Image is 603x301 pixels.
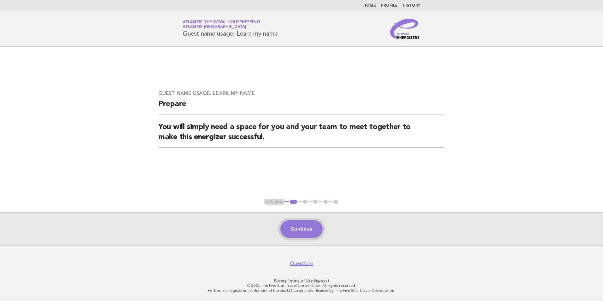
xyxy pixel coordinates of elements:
[108,288,495,293] p: Forbes is a registered trademark of Forbes LLC used under license by The Five Star Travel Corpora...
[289,199,298,205] button: 1
[158,99,445,115] h2: Prepare
[288,278,313,283] a: Terms of Use
[390,19,420,39] img: Service Energizers
[290,260,313,267] a: Questions
[314,278,329,283] a: Support
[108,283,495,288] p: © 2025 The Five Star Travel Corporation. All rights reserved.
[403,4,420,8] a: History
[274,278,287,283] a: Privacy
[158,90,445,97] h3: Guest name usage: Learn my name
[108,278,495,283] p: · ·
[363,4,376,8] a: Home
[183,21,278,37] h1: Guest name usage: Learn my name
[183,25,246,29] span: Atlantis [GEOGRAPHIC_DATA]
[183,20,260,29] a: Atlantis the Royal HousekeepingAtlantis [GEOGRAPHIC_DATA]
[158,122,445,148] h2: You will simply need a space for you and your team to meet together to make this energizer succes...
[280,220,322,238] button: Continue
[381,4,398,8] a: Profile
